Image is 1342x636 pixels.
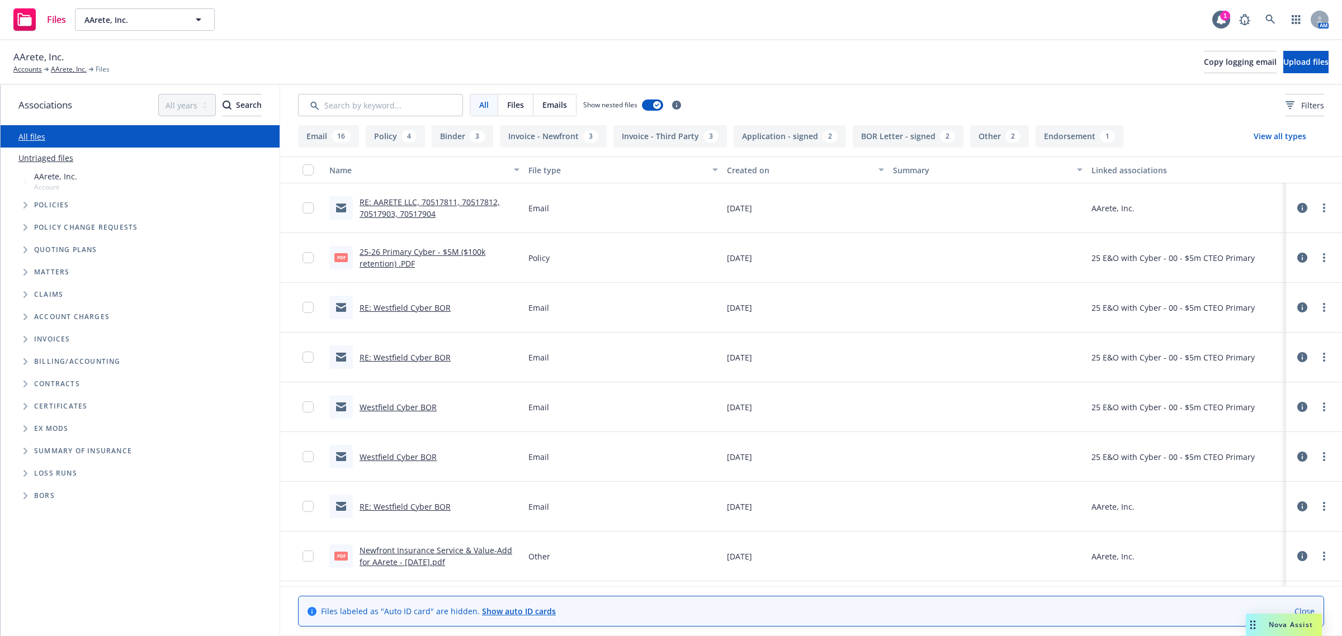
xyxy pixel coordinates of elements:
[303,550,314,562] input: Toggle Row Selected
[34,224,138,231] span: Policy change requests
[303,401,314,412] input: Toggle Row Selected
[34,291,63,298] span: Claims
[34,182,77,192] span: Account
[889,156,1088,183] button: Summary
[34,170,77,182] span: AArete, Inc.
[321,605,556,617] span: Files labeled as "Auto ID card" are hidden.
[727,550,752,562] span: [DATE]
[613,125,727,148] button: Invoice - Third Party
[1091,302,1255,314] div: 25 E&O with Cyber - 00 - $5m CTEO Primary
[1091,202,1135,214] div: AArete, Inc.
[51,64,87,74] a: AArete, Inc.
[1,168,280,350] div: Tree Example
[1317,450,1331,463] a: more
[1286,94,1324,116] button: Filters
[34,470,77,477] span: Loss Runs
[727,501,752,512] span: [DATE]
[303,164,314,175] input: Select all
[727,164,871,176] div: Created on
[1317,400,1331,414] a: more
[703,130,719,143] div: 3
[18,98,72,112] span: Associations
[1091,164,1282,176] div: Linked associations
[528,164,706,176] div: File type
[1285,8,1307,31] a: Switch app
[583,130,598,143] div: 3
[1269,620,1313,629] span: Nova Assist
[1283,51,1329,73] button: Upload files
[528,451,549,463] span: Email
[34,314,110,320] span: Account charges
[360,246,485,269] a: 25-26 Primary Cyber - $5M ($100k retention) .PDF
[727,202,752,214] span: [DATE]
[722,156,888,183] button: Created on
[727,352,752,363] span: [DATE]
[298,94,463,116] input: Search by keyword...
[223,101,231,110] svg: Search
[727,451,752,463] span: [DATE]
[1091,401,1255,413] div: 25 E&O with Cyber - 00 - $5m CTEO Primary
[84,14,181,26] span: AArete, Inc.
[303,451,314,462] input: Toggle Row Selected
[528,501,549,512] span: Email
[325,156,524,183] button: Name
[366,125,425,148] button: Policy
[34,492,55,499] span: BORs
[823,130,838,143] div: 2
[528,401,549,413] span: Email
[303,501,314,512] input: Toggle Row Selected
[334,253,348,262] span: PDF
[34,448,132,454] span: Summary of insurance
[303,252,314,263] input: Toggle Row Selected
[1,350,280,507] div: Folder Tree Example
[223,94,262,116] button: SearchSearch
[528,352,549,363] span: Email
[401,130,417,143] div: 4
[507,99,524,111] span: Files
[13,50,64,64] span: AArete, Inc.
[96,64,110,74] span: Files
[360,402,437,412] a: Westfield Cyber BOR
[360,545,512,567] a: Newfront Insurance Service & Value-Add for AArete - [DATE].pdf
[727,401,752,413] span: [DATE]
[524,156,723,183] button: File type
[734,125,846,148] button: Application - signed
[940,130,955,143] div: 2
[1091,451,1255,463] div: 25 E&O with Cyber - 00 - $5m CTEO Primary
[1005,130,1020,143] div: 2
[1087,156,1286,183] button: Linked associations
[360,302,451,313] a: RE: Westfield Cyber BOR
[1286,99,1324,111] span: Filters
[528,252,550,264] span: Policy
[1100,130,1115,143] div: 1
[303,302,314,313] input: Toggle Row Selected
[360,352,451,363] a: RE: Westfield Cyber BOR
[47,15,66,24] span: Files
[34,202,69,208] span: Policies
[528,302,549,314] span: Email
[1317,549,1331,563] a: more
[1236,125,1324,148] button: View all types
[542,99,567,111] span: Emails
[1317,301,1331,314] a: more
[482,606,556,616] a: Show auto ID cards
[470,130,485,143] div: 3
[34,358,121,365] span: Billing/Accounting
[1246,614,1260,636] div: Drag to move
[528,202,549,214] span: Email
[970,125,1029,148] button: Other
[1259,8,1282,31] a: Search
[34,425,68,432] span: Ex Mods
[1246,614,1322,636] button: Nova Assist
[1091,352,1255,363] div: 25 E&O with Cyber - 00 - $5m CTEO Primary
[432,125,493,148] button: Binder
[853,125,963,148] button: BOR Letter - signed
[727,252,752,264] span: [DATE]
[1091,252,1255,264] div: 25 E&O with Cyber - 00 - $5m CTEO Primary
[583,100,637,110] span: Show nested files
[360,197,500,219] a: RE: AARETE LLC, 70517811, 70517812, 70517903, 70517904
[34,336,70,343] span: Invoices
[1317,350,1331,364] a: more
[18,152,73,164] a: Untriaged files
[34,403,87,410] span: Certificates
